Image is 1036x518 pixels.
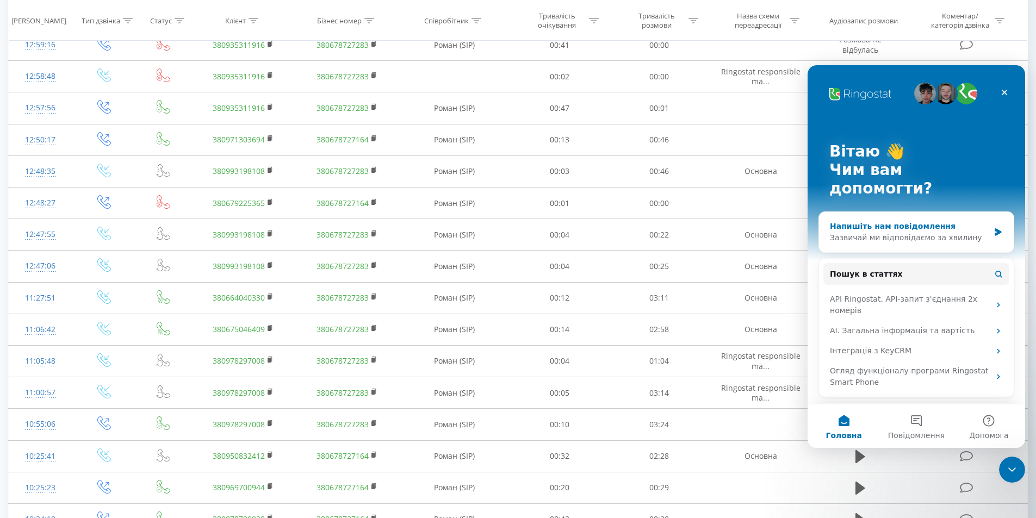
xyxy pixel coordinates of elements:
[399,29,510,61] td: Роман (SIP)
[510,377,610,409] td: 00:05
[399,251,510,282] td: Роман (SIP)
[928,11,992,30] div: Коментар/категорія дзвінка
[213,40,265,50] a: 380935311916
[610,92,709,124] td: 00:01
[510,29,610,61] td: 00:41
[225,16,246,25] div: Клієнт
[399,124,510,155] td: Роман (SIP)
[20,66,61,87] div: 12:58:48
[610,409,709,440] td: 03:24
[399,219,510,251] td: Роман (SIP)
[317,40,369,50] a: 380678727283
[82,16,120,25] div: Тип дзвінка
[839,34,882,54] span: Розмова не відбулась
[829,16,898,25] div: Аудіозапис розмови
[999,457,1025,483] iframe: Intercom live chat
[213,482,265,492] a: 380969700944
[20,161,61,182] div: 12:48:35
[510,282,610,314] td: 00:12
[721,383,801,403] span: Ringostat responsible ma...
[20,129,61,151] div: 12:50:17
[510,124,610,155] td: 00:13
[317,198,369,208] a: 380678727164
[610,314,709,345] td: 02:58
[510,219,610,251] td: 00:04
[729,11,787,30] div: Назва схеми переадресації
[317,261,369,271] a: 380678727283
[213,134,265,145] a: 380971303694
[20,34,61,55] div: 12:59:16
[213,71,265,82] a: 380935311916
[317,355,369,366] a: 380678727283
[510,155,610,187] td: 00:03
[20,288,61,309] div: 11:27:51
[721,351,801,371] span: Ringostat responsible ma...
[20,382,61,403] div: 11:00:57
[808,65,1025,448] iframe: Intercom live chat
[510,409,610,440] td: 00:10
[510,92,610,124] td: 00:47
[317,71,369,82] a: 380678727283
[709,282,812,314] td: Основна
[399,345,510,377] td: Роман (SIP)
[610,188,709,219] td: 00:00
[20,255,61,277] div: 12:47:06
[610,124,709,155] td: 00:46
[709,314,812,345] td: Основна
[317,324,369,334] a: 380678727283
[610,377,709,409] td: 03:14
[399,377,510,409] td: Роман (SIP)
[709,155,812,187] td: Основна
[20,192,61,214] div: 12:48:27
[399,188,510,219] td: Роман (SIP)
[317,134,369,145] a: 380678727164
[610,219,709,251] td: 00:22
[610,440,709,472] td: 02:28
[399,472,510,503] td: Роман (SIP)
[399,409,510,440] td: Роман (SIP)
[709,251,812,282] td: Основна
[213,198,265,208] a: 380679225365
[510,314,610,345] td: 00:14
[317,419,369,429] a: 380678727283
[317,292,369,303] a: 380678727283
[213,229,265,240] a: 380993198108
[610,251,709,282] td: 00:25
[317,229,369,240] a: 380678727283
[628,11,686,30] div: Тривалість розмови
[610,155,709,187] td: 00:46
[510,345,610,377] td: 00:04
[213,103,265,113] a: 380935311916
[20,97,61,118] div: 12:57:56
[317,388,369,398] a: 380678727283
[20,446,61,467] div: 10:25:41
[20,351,61,372] div: 11:05:48
[20,414,61,435] div: 10:55:06
[213,292,265,303] a: 380664040330
[399,155,510,187] td: Роман (SIP)
[213,355,265,366] a: 380978297008
[424,16,469,25] div: Співробітник
[20,224,61,245] div: 12:47:55
[11,16,66,25] div: [PERSON_NAME]
[213,451,265,461] a: 380950832412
